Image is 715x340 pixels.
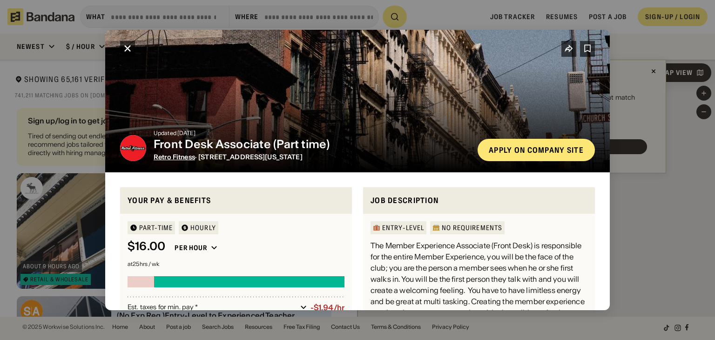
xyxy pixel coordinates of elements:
div: Front Desk Associate (Part time) [154,138,470,151]
div: -$1.94/hr [310,303,344,312]
div: Updated [DATE] [154,130,470,136]
div: Entry-Level [382,224,424,231]
div: Job Description [371,195,587,206]
div: $ 16.00 [128,240,165,253]
div: HOURLY [190,224,216,231]
div: at 25 hrs / wk [128,261,344,267]
div: Part-time [139,224,173,231]
a: Retro Fitness [154,153,195,161]
div: No Requirements [442,224,502,231]
div: Est. taxes for min. pay * [128,303,297,312]
div: Apply on company site [489,146,584,154]
div: Per hour [175,244,207,252]
div: Your pay & benefits [128,195,344,206]
div: · [STREET_ADDRESS][US_STATE] [154,153,470,161]
img: Retro Fitness logo [120,135,146,161]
